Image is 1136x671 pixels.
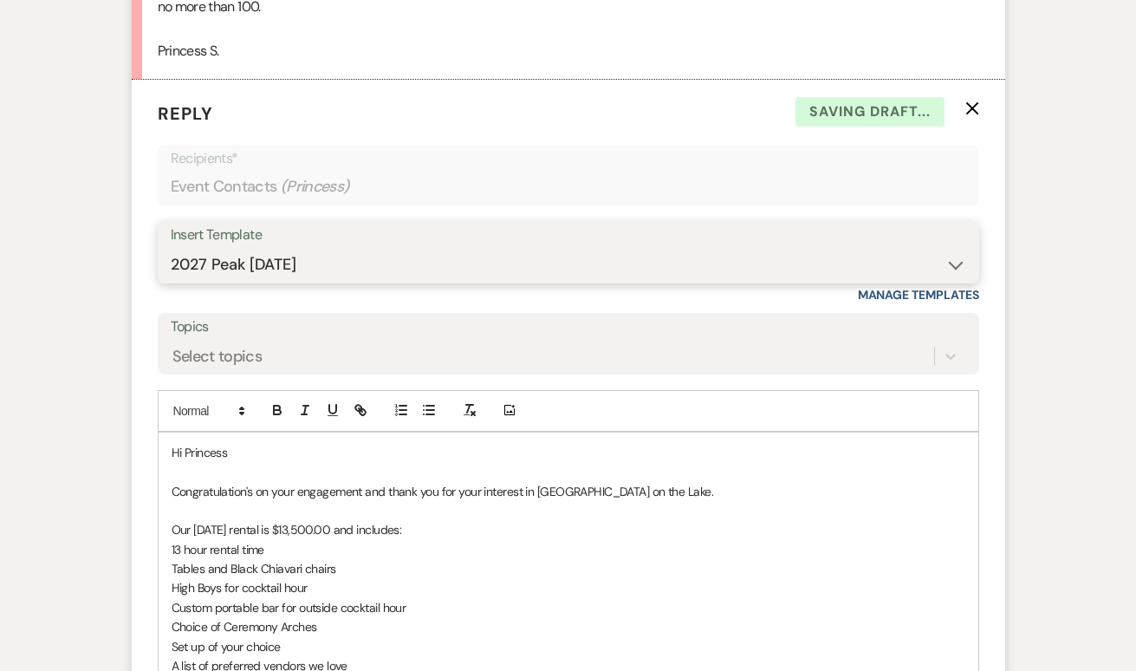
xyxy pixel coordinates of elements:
p: Tables and Black Chiavari chairs [172,559,965,578]
p: Set up of your choice [172,637,965,656]
div: Insert Template [171,223,966,248]
p: 13 hour rental time [172,540,965,559]
p: High Boys for cocktail hour [172,578,965,597]
p: Our [DATE] rental is $13,500.00 and includes: [172,520,965,539]
span: ( Princess ) [281,175,351,199]
p: Congratulation's on your engagement and thank you for your interest in [GEOGRAPHIC_DATA] on the L... [172,482,965,501]
p: Recipients* [171,147,966,170]
div: Select topics [172,344,263,368]
div: Event Contacts [171,170,966,204]
label: Topics [171,315,966,340]
span: Saving draft... [795,97,945,127]
a: Manage Templates [858,287,979,303]
p: Custom portable bar for outside cocktail hour [172,598,965,617]
p: Hi Princess [172,443,965,462]
p: Princess S. [158,40,979,62]
span: Reply [158,102,213,125]
p: Choice of Ceremony Arches [172,617,965,636]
